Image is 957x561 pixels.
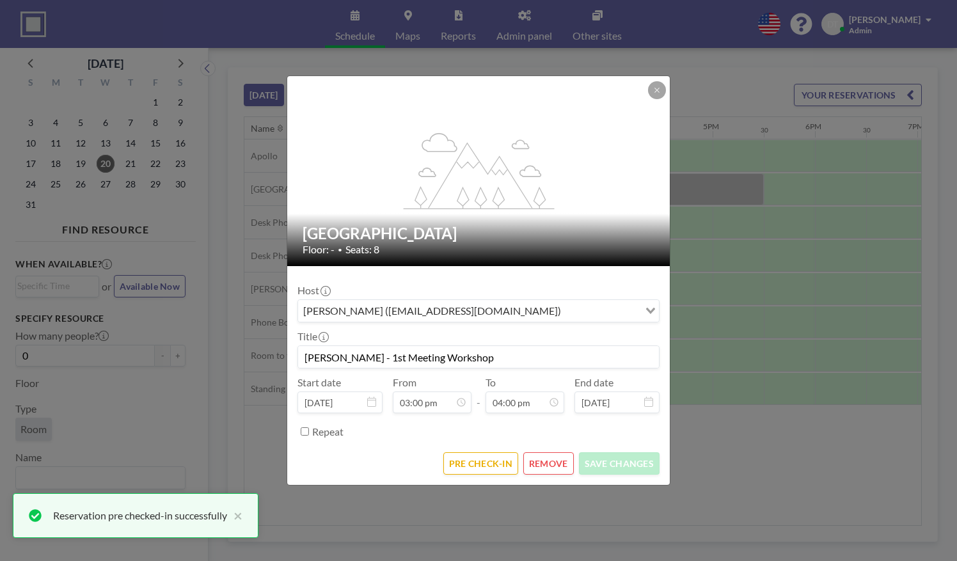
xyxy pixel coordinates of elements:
[345,243,379,256] span: Seats: 8
[579,452,660,475] button: SAVE CHANGES
[301,303,564,319] span: [PERSON_NAME] ([EMAIL_ADDRESS][DOMAIN_NAME])
[297,330,328,343] label: Title
[574,376,613,389] label: End date
[523,452,574,475] button: REMOVE
[297,376,341,389] label: Start date
[477,381,480,409] span: -
[393,376,416,389] label: From
[338,245,342,255] span: •
[303,243,335,256] span: Floor: -
[443,452,518,475] button: PRE CHECK-IN
[303,224,656,243] h2: [GEOGRAPHIC_DATA]
[312,425,344,438] label: Repeat
[297,284,329,297] label: Host
[404,132,555,209] g: flex-grow: 1.2;
[565,303,638,319] input: Search for option
[53,508,227,523] div: Reservation pre checked-in successfully
[486,376,496,389] label: To
[298,300,659,322] div: Search for option
[227,508,242,523] button: close
[298,346,659,368] input: (No title)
